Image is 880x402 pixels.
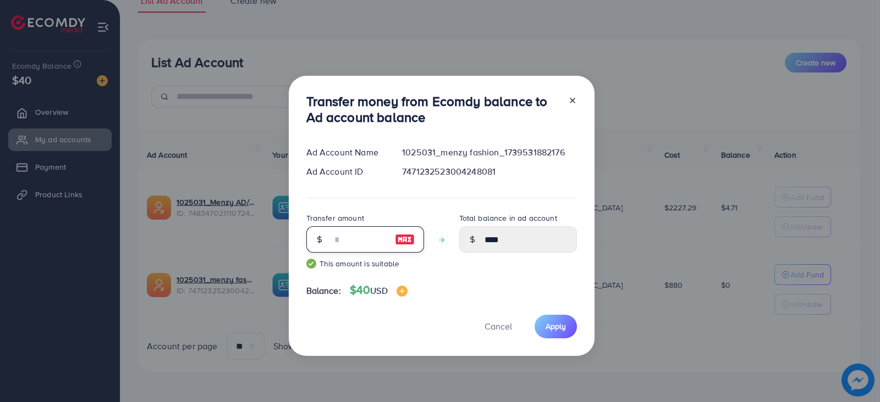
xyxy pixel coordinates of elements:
button: Cancel [471,315,526,338]
label: Total balance in ad account [459,213,557,224]
h3: Transfer money from Ecomdy balance to Ad account balance [306,93,559,125]
span: Balance: [306,284,341,297]
img: guide [306,259,316,269]
button: Apply [535,315,577,338]
span: Cancel [485,320,512,332]
div: 7471232523004248081 [393,165,585,178]
img: image [395,233,415,246]
span: Apply [546,321,566,332]
div: Ad Account ID [298,165,394,178]
label: Transfer amount [306,213,364,224]
h4: $40 [350,283,408,297]
div: Ad Account Name [298,146,394,159]
span: USD [370,284,387,297]
small: This amount is suitable [306,258,424,269]
img: image [397,286,408,297]
div: 1025031_menzy fashion_1739531882176 [393,146,585,159]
